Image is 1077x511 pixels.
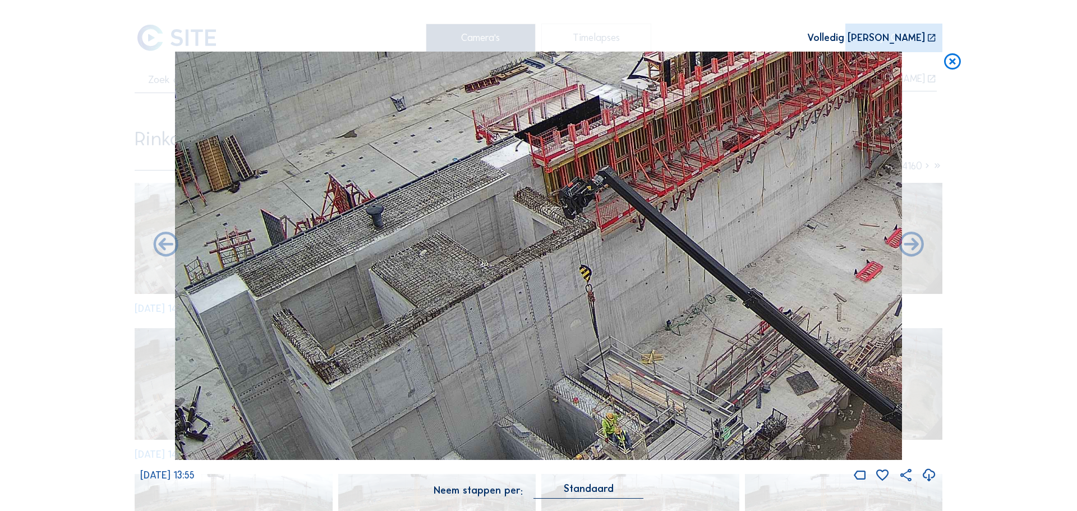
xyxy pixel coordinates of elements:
[151,230,181,260] i: Forward
[896,230,926,260] i: Back
[175,52,902,461] img: Image
[140,469,195,481] span: [DATE] 13:55
[807,33,925,44] div: Volledig [PERSON_NAME]
[564,484,614,494] div: Standaard
[533,484,643,499] div: Standaard
[434,486,523,496] div: Neem stappen per:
